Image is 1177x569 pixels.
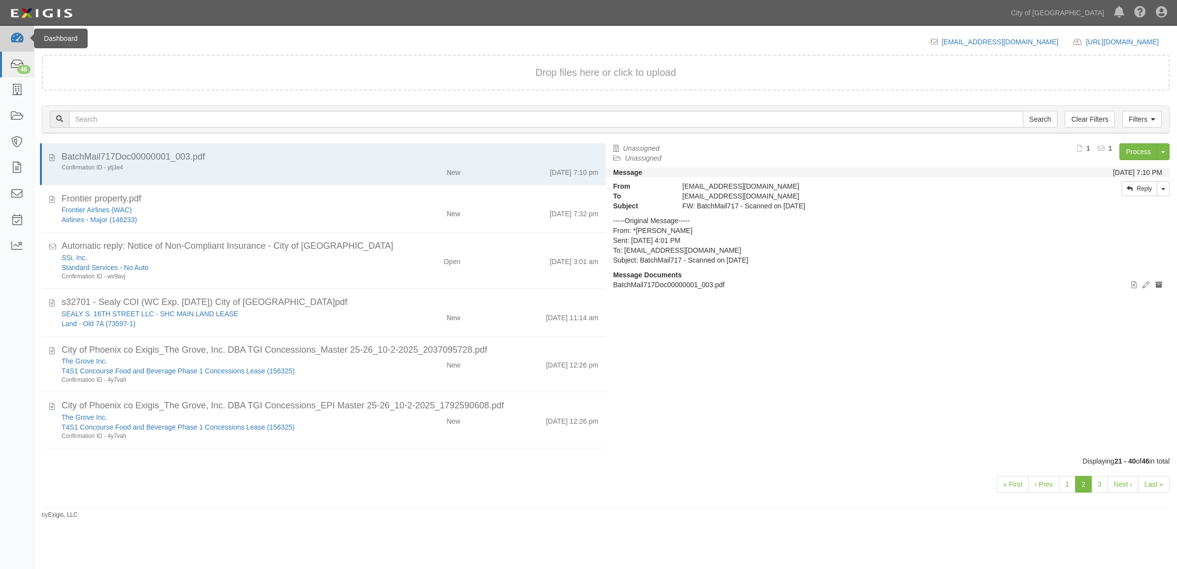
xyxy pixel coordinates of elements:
a: City of [GEOGRAPHIC_DATA] [1006,3,1109,23]
a: The Grove Inc. [62,357,107,365]
div: The Grove Inc. [62,412,368,422]
div: New [447,164,460,177]
small: by [42,511,78,519]
div: Confirmation ID - 4y7vah [62,432,368,440]
a: Unassigned [625,154,661,162]
img: logo-5460c22ac91f19d4615b14bd174203de0afe785f0fc80cf4dbbc73dc1793850b.png [7,4,75,22]
div: Confirmation ID - wv9avj [62,272,368,281]
input: Search [1023,111,1057,128]
div: Confirmation ID - ytj3e4 [62,164,368,172]
div: [DATE] 3:01 am [550,253,598,267]
div: T4S1 Concourse Food and Beverage Phase 1 Concessions Lease (156325) [62,422,368,432]
a: Reply [1121,181,1157,196]
div: BatchMail717Doc00000001_003.pdf [62,151,598,164]
strong: Message Documents [613,271,682,279]
strong: From [606,181,675,191]
div: City of Phoenix co Exigis_The Grove, Inc. DBA TGI Concessions_Master 25-26_10-2-2025_2037095728.pdf [62,344,598,357]
div: Automatic reply: Notice of Non-Compliant Insurance - City of Phoenix [62,240,598,253]
div: New [447,205,460,219]
div: inbox@cop.complianz.com [675,191,1021,201]
div: [DATE] 12:26 pm [546,412,598,426]
i: Edit document [1143,282,1149,289]
a: Exigis, LLC [48,511,78,518]
a: Last » [1138,476,1170,493]
strong: Subject [606,201,675,211]
input: Search [69,111,1023,128]
b: 1 [1086,144,1090,152]
div: New [447,309,460,323]
a: Process [1119,143,1157,160]
b: 46 [1142,457,1149,465]
a: Next › [1108,476,1139,493]
div: Dashboard [34,29,88,48]
a: 2 [1075,476,1092,493]
strong: To [606,191,675,201]
div: T4S1 Concourse Food and Beverage Phase 1 Concessions Lease (156325) [62,366,368,376]
a: SSi, Inc. [62,254,87,262]
a: The Grove Inc. [62,413,107,421]
div: The Grove Inc. [62,356,368,366]
a: « First [997,476,1029,493]
a: T4S1 Concourse Food and Beverage Phase 1 Concessions Lease (156325) [62,423,294,431]
div: FW: BatchMail717 - Scanned on 10/01/25 [675,201,1021,211]
i: Help Center - Complianz [1134,7,1146,19]
i: View [1131,282,1137,289]
div: Certificate_ Berry Realty.pdf [62,456,598,469]
a: Unassigned [623,144,659,152]
div: [EMAIL_ADDRESS][DOMAIN_NAME] [675,181,1021,191]
div: Open [444,253,460,267]
a: 3 [1091,476,1108,493]
b: 21 - 40 [1114,457,1136,465]
a: Clear Filters [1065,111,1114,128]
a: [EMAIL_ADDRESS][DOMAIN_NAME] [942,38,1058,46]
div: SEALY S. 16TH STREET LLC - SHC MAIN LAND LEASE [62,309,368,319]
b: 1 [1109,144,1112,152]
button: Drop files here or click to upload [535,66,676,80]
a: SEALY S. 16TH STREET LLC - SHC MAIN LAND LEASE [62,310,238,318]
div: Land - Old 7A (73597-1) [62,319,368,329]
a: Land - Old 7A (73597-1) [62,320,135,328]
div: 46 [17,65,31,74]
div: New [447,412,460,426]
div: New [447,356,460,370]
div: [DATE] 11:14 am [546,309,598,323]
a: Filters [1122,111,1162,128]
div: Frontier Airlines (WAC) [62,205,368,215]
i: Archive document [1155,282,1162,289]
div: [DATE] 12:26 pm [546,356,598,370]
a: Standard Services - No Auto [62,264,149,271]
p: BatchMail717Doc00000001_003.pdf [613,280,1162,290]
div: Airlines - Major (146233) [62,215,368,225]
div: City of Phoenix co Exigis_The Grove, Inc. DBA TGI Concessions_EPI Master 25-26_10-2-2025_17925906... [62,400,598,412]
div: [DATE] 7:10 pm [550,164,598,177]
div: [DATE] 7:10 PM [1113,167,1162,177]
a: Frontier Airlines (WAC) [62,206,132,214]
div: Displaying of in total [34,456,1177,466]
div: [DATE] 7:32 pm [550,205,598,219]
a: ‹ Prev [1028,476,1059,493]
strong: Message [613,168,642,176]
div: Confirmation ID - 4y7vah [62,376,368,384]
a: T4S1 Concourse Food and Beverage Phase 1 Concessions Lease (156325) [62,367,294,375]
div: s32701 - Sealy COI (WC Exp. 9.30.2026) City of Phoenix.pdf [62,296,598,309]
a: [URL][DOMAIN_NAME] [1086,38,1170,46]
a: Airlines - Major (146233) [62,216,137,224]
a: 1 [1059,476,1076,493]
div: Frontier property.pdf [62,193,598,205]
p: -----Original Message----- From: *[PERSON_NAME] Sent: [DATE] 4:01 PM To: [EMAIL_ADDRESS][DOMAIN_N... [613,216,1162,265]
